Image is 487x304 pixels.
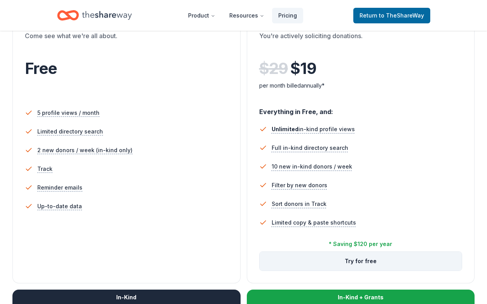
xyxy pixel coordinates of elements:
[272,143,348,153] span: Full in-kind directory search
[37,146,133,155] span: 2 new donors / week (in-kind only)
[353,8,430,23] a: Returnto TheShareWay
[37,164,52,174] span: Track
[272,8,303,23] a: Pricing
[272,126,355,132] span: in-kind profile views
[272,218,356,227] span: Limited copy & paste shortcuts
[37,127,103,136] span: Limited directory search
[25,31,228,53] div: Come see what we're all about.
[37,108,99,118] span: 5 profile views / month
[329,239,392,249] div: * Saving $120 per year
[259,100,463,117] div: Everything in Free, and:
[379,12,424,19] span: to TheShareWay
[37,202,82,211] span: Up-to-date data
[272,126,298,132] span: Unlimited
[57,6,132,25] a: Home
[182,8,222,23] button: Product
[272,199,326,209] span: Sort donors in Track
[25,59,57,78] span: Free
[272,162,352,171] span: 10 new in-kind donors / week
[260,252,462,271] button: Try for free
[259,31,463,53] div: You're actively soliciting donations.
[272,181,327,190] span: Filter by new donors
[290,58,316,79] span: $ 19
[259,81,463,90] div: per month billed annually*
[223,8,271,23] button: Resources
[37,183,82,192] span: Reminder emails
[360,11,424,20] span: Return
[182,6,303,25] nav: Main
